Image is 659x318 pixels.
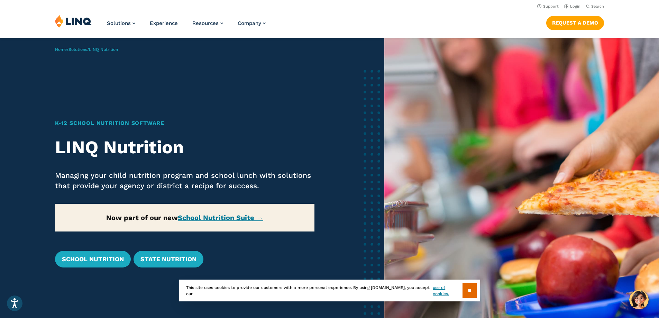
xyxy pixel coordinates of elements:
[55,47,118,52] span: / /
[150,20,178,26] a: Experience
[192,20,219,26] span: Resources
[107,20,135,26] a: Solutions
[68,47,87,52] a: Solutions
[586,4,604,9] button: Open Search Bar
[546,15,604,30] nav: Button Navigation
[433,284,462,297] a: use of cookies.
[89,47,118,52] span: LINQ Nutrition
[238,20,261,26] span: Company
[134,251,203,267] a: State Nutrition
[192,20,223,26] a: Resources
[178,213,263,222] a: School Nutrition Suite →
[55,170,315,191] p: Managing your child nutrition program and school lunch with solutions that provide your agency or...
[107,20,131,26] span: Solutions
[179,280,480,301] div: This site uses cookies to provide our customers with a more personal experience. By using [DOMAIN...
[55,47,67,52] a: Home
[55,137,184,158] strong: LINQ Nutrition
[107,15,266,37] nav: Primary Navigation
[537,4,559,9] a: Support
[55,15,92,28] img: LINQ | K‑12 Software
[629,290,649,309] button: Hello, have a question? Let’s chat.
[55,119,315,127] h1: K‑12 School Nutrition Software
[238,20,266,26] a: Company
[55,251,131,267] a: School Nutrition
[591,4,604,9] span: Search
[546,16,604,30] a: Request a Demo
[106,213,263,222] strong: Now part of our new
[564,4,580,9] a: Login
